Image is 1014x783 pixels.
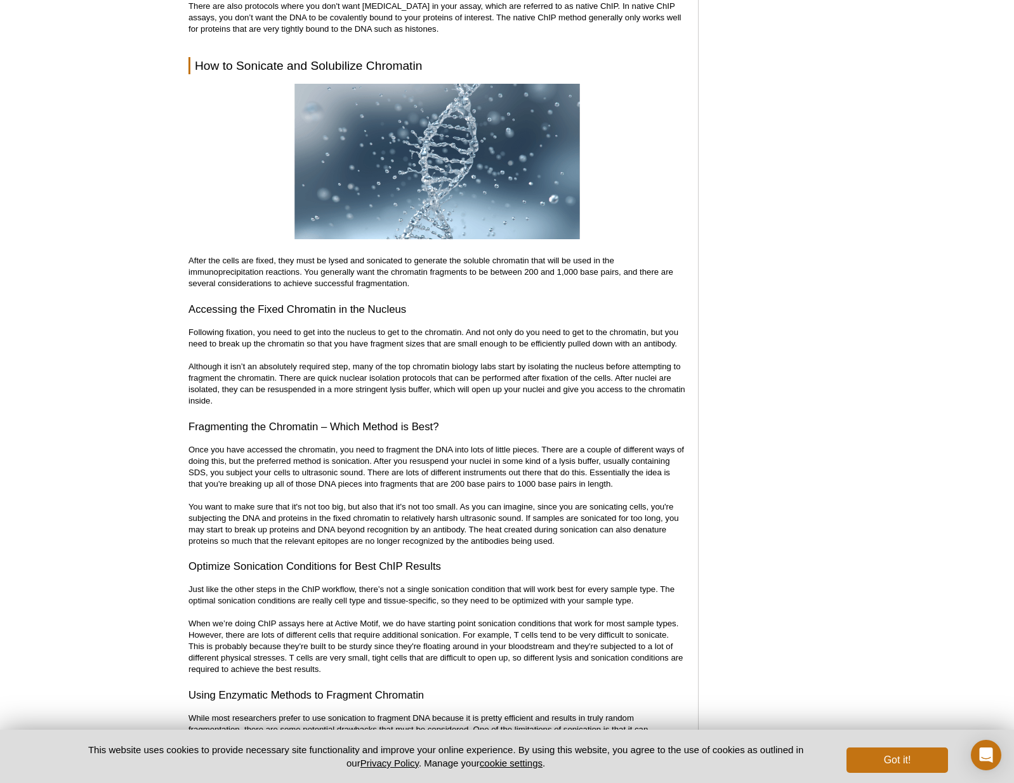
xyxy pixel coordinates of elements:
p: Just like the other steps in the ChIP workflow, there’s not a single sonication condition that wi... [188,584,685,675]
a: Privacy Policy [360,758,419,768]
h2: How to Sonicate and Solubilize Chromatin [188,57,685,74]
p: Following fixation, you need to get into the nucleus to get to the chromatin. And not only do you... [188,327,685,407]
h3: Fragmenting the Chromatin – Which Method is Best? [188,419,685,435]
button: cookie settings [480,758,543,768]
p: This website uses cookies to provide necessary site functionality and improve your online experie... [66,743,826,770]
p: After the cells are fixed, they must be lysed and sonicated to generate the soluble chromatin tha... [188,255,685,289]
h3: Accessing the Fixed Chromatin in the Nucleus [188,302,685,317]
img: Chromatin sonication [294,84,580,239]
div: Open Intercom Messenger [971,740,1001,770]
button: Got it! [846,747,948,773]
h3: Using Enzymatic Methods to Fragment Chromatin [188,688,685,703]
h3: Optimize Sonication Conditions for Best ChIP Results [188,559,685,574]
p: Once you have accessed the chromatin, you need to fragment the DNA into lots of little pieces. Th... [188,444,685,547]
